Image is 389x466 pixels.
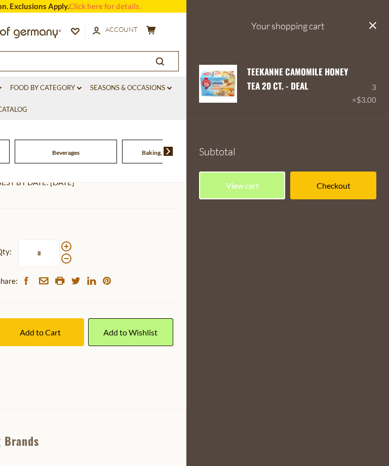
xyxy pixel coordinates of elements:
a: Add to Wishlist [88,318,173,346]
a: View cart [199,172,285,199]
img: next arrow [164,147,173,156]
a: Account [93,24,138,35]
a: Baking, Cakes, Desserts [142,149,205,156]
div: 3 × [352,65,376,106]
a: Teekanne Camomile Honey Tea 20 ct. - DEAL [199,65,237,106]
img: Teekanne Camomile Honey Tea 20 ct. - DEAL [199,65,237,103]
a: Click here for details. [69,2,141,11]
span: Add to Cart [20,327,61,337]
span: Subtotal [199,145,236,158]
a: Food By Category [10,82,82,94]
span: $3.00 [357,95,376,104]
a: Seasons & Occasions [90,82,172,94]
a: Teekanne Camomile Honey Tea 20 ct. - DEAL [247,65,348,92]
input: Qty: [18,239,60,267]
span: Account [105,25,138,33]
a: Checkout [290,172,376,199]
a: Beverages [52,149,80,156]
